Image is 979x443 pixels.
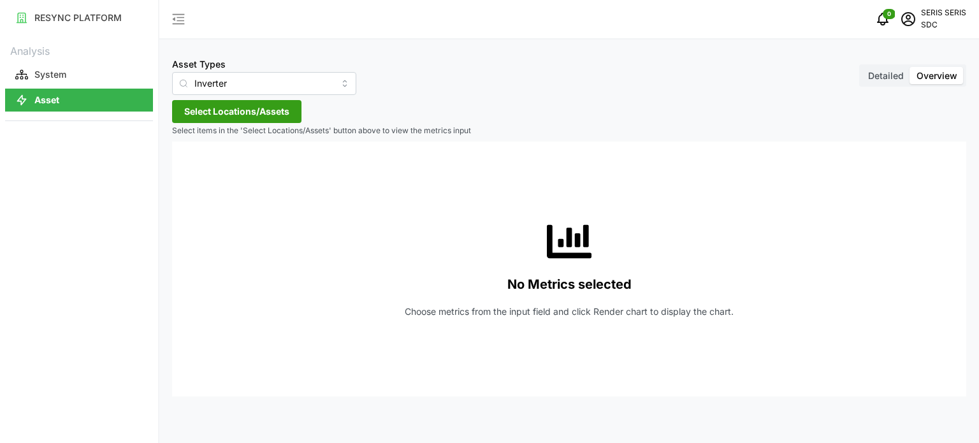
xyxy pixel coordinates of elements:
p: RESYNC PLATFORM [34,11,122,24]
button: schedule [896,6,921,32]
span: 0 [887,10,891,18]
a: RESYNC PLATFORM [5,5,153,31]
span: Overview [917,70,957,81]
p: Analysis [5,41,153,59]
p: No Metrics selected [507,274,632,295]
button: System [5,63,153,86]
span: Detailed [868,70,904,81]
button: notifications [870,6,896,32]
p: System [34,68,66,81]
p: Select items in the 'Select Locations/Assets' button above to view the metrics input [172,126,966,136]
label: Asset Types [172,57,226,71]
p: SDC [921,19,966,31]
a: Asset [5,87,153,113]
span: Select Locations/Assets [184,101,289,122]
p: Choose metrics from the input field and click Render chart to display the chart. [405,305,734,318]
a: System [5,62,153,87]
p: SERIS SERIS [921,7,966,19]
button: RESYNC PLATFORM [5,6,153,29]
button: Asset [5,89,153,112]
button: Select Locations/Assets [172,100,301,123]
p: Asset [34,94,59,106]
